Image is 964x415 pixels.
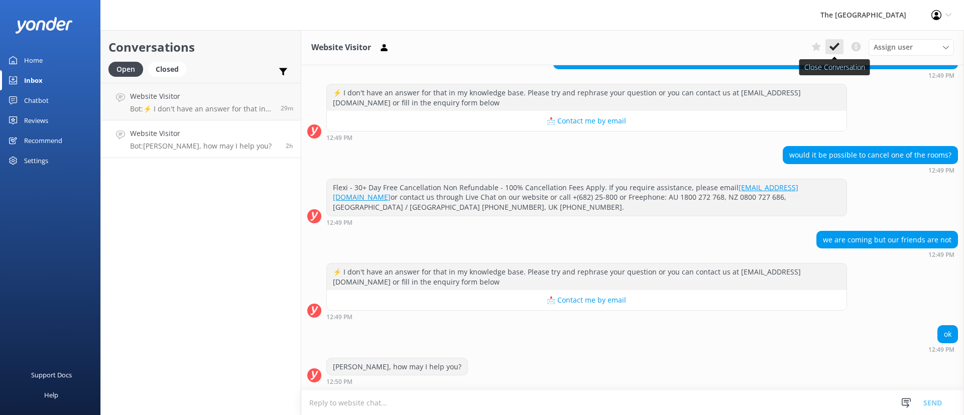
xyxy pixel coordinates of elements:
div: Settings [24,151,48,171]
div: [PERSON_NAME], how may I help you? [327,358,467,375]
div: Assign User [869,39,954,55]
img: yonder-white-logo.png [15,17,73,34]
div: Flexi - 30+ Day Free Cancellation Non Refundable - 100% Cancellation Fees Apply. If you require a... [327,179,847,216]
button: 📩 Contact me by email [327,111,847,131]
strong: 12:49 PM [928,168,954,174]
div: Sep 25 2025 12:49pm (UTC -10:00) Pacific/Honolulu [326,219,847,226]
strong: 12:50 PM [326,379,352,385]
span: Assign user [874,42,913,53]
div: we are coming but our friends are not [817,231,957,248]
div: ok [938,326,957,343]
div: ⚡ I don't have an answer for that in my knowledge base. Please try and rephrase your question or ... [327,263,847,290]
h3: Website Visitor [311,41,371,54]
div: Help [44,385,58,405]
p: Bot: ⚡ I don't have an answer for that in my knowledge base. Please try and rephrase your questio... [130,104,273,113]
h2: Conversations [108,38,293,57]
a: Website VisitorBot:⚡ I don't have an answer for that in my knowledge base. Please try and rephras... [101,83,301,120]
h4: Website Visitor [130,128,272,139]
a: Closed [148,63,191,74]
div: Sep 25 2025 12:49pm (UTC -10:00) Pacific/Honolulu [326,313,847,320]
div: Sep 25 2025 12:49pm (UTC -10:00) Pacific/Honolulu [783,167,958,174]
div: Home [24,50,43,70]
span: Sep 25 2025 03:17pm (UTC -10:00) Pacific/Honolulu [281,104,293,112]
span: Sep 25 2025 12:49pm (UTC -10:00) Pacific/Honolulu [286,142,293,150]
a: Website VisitorBot:[PERSON_NAME], how may I help you?2h [101,120,301,158]
p: Bot: [PERSON_NAME], how may I help you? [130,142,272,151]
strong: 12:49 PM [326,220,352,226]
div: would it be possible to cancel one of the rooms? [783,147,957,164]
strong: 12:49 PM [928,252,954,258]
strong: 12:49 PM [928,347,954,353]
div: Support Docs [31,365,72,385]
a: Open [108,63,148,74]
div: ⚡ I don't have an answer for that in my knowledge base. Please try and rephrase your question or ... [327,84,847,111]
strong: 12:49 PM [326,314,352,320]
div: Sep 25 2025 12:49pm (UTC -10:00) Pacific/Honolulu [553,72,958,79]
div: Chatbot [24,90,49,110]
strong: 12:49 PM [928,73,954,79]
div: Open [108,62,143,77]
div: Sep 25 2025 12:49pm (UTC -10:00) Pacific/Honolulu [928,346,958,353]
strong: 12:49 PM [326,135,352,141]
div: Sep 25 2025 12:50pm (UTC -10:00) Pacific/Honolulu [326,378,468,385]
div: Recommend [24,130,62,151]
div: Closed [148,62,186,77]
div: Inbox [24,70,43,90]
button: 📩 Contact me by email [327,290,847,310]
div: Reviews [24,110,48,130]
div: Sep 25 2025 12:49pm (UTC -10:00) Pacific/Honolulu [326,134,847,141]
div: Sep 25 2025 12:49pm (UTC -10:00) Pacific/Honolulu [816,251,958,258]
h4: Website Visitor [130,91,273,102]
a: [EMAIL_ADDRESS][DOMAIN_NAME] [333,183,798,202]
